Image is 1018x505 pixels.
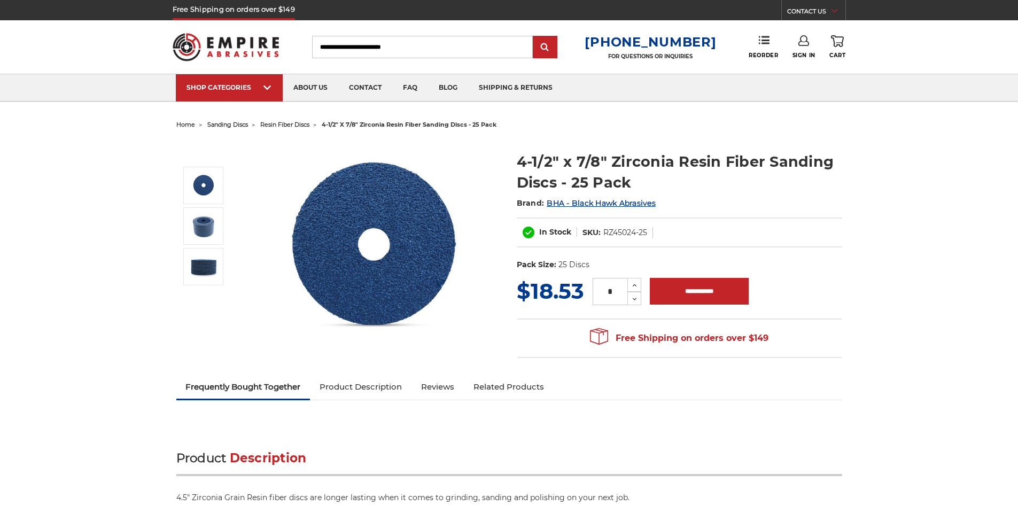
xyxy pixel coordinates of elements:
[283,74,338,102] a: about us
[829,52,845,59] span: Cart
[190,253,217,280] img: 4.5" zirconia resin fiber discs
[468,74,563,102] a: shipping & returns
[392,74,428,102] a: faq
[749,52,778,59] span: Reorder
[517,198,545,208] span: Brand:
[547,198,656,208] a: BHA - Black Hawk Abrasives
[603,227,647,238] dd: RZ45024-25
[173,26,279,68] img: Empire Abrasives
[176,450,227,465] span: Product
[585,34,716,50] a: [PHONE_NUMBER]
[207,121,248,128] a: sanding discs
[539,227,571,237] span: In Stock
[260,121,309,128] a: resin fiber discs
[517,278,584,304] span: $18.53
[517,151,842,193] h1: 4-1/2" x 7/8" Zirconia Resin Fiber Sanding Discs - 25 Pack
[190,213,217,239] img: 4.5 inch zirconia resin fiber discs
[787,5,845,20] a: CONTACT US
[190,172,217,199] img: 4-1/2" zirc resin fiber disc
[590,328,768,349] span: Free Shipping on orders over $149
[176,492,842,503] p: 4.5" Zirconia Grain Resin fiber discs are longer lasting when it comes to grinding, sanding and p...
[829,35,845,59] a: Cart
[517,259,556,270] dt: Pack Size:
[558,259,589,270] dd: 25 Discs
[749,35,778,58] a: Reorder
[792,52,815,59] span: Sign In
[230,450,307,465] span: Description
[428,74,468,102] a: blog
[411,375,464,399] a: Reviews
[176,121,195,128] a: home
[582,227,601,238] dt: SKU:
[186,83,272,91] div: SHOP CATEGORIES
[176,375,310,399] a: Frequently Bought Together
[310,375,411,399] a: Product Description
[322,121,496,128] span: 4-1/2" x 7/8" zirconia resin fiber sanding discs - 25 pack
[534,37,556,58] input: Submit
[268,140,481,353] img: 4-1/2" zirc resin fiber disc
[585,53,716,60] p: FOR QUESTIONS OR INQUIRIES
[464,375,554,399] a: Related Products
[338,74,392,102] a: contact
